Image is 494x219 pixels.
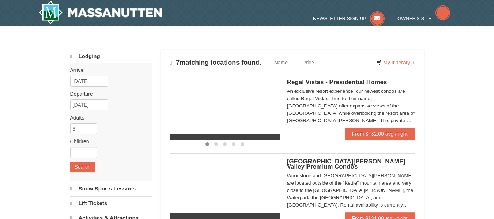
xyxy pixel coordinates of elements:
[287,172,415,209] div: Woodstone and [GEOGRAPHIC_DATA][PERSON_NAME] are located outside of the "Kettle" mountain area an...
[313,16,385,21] a: Newsletter Sign Up
[269,55,297,70] a: Name
[287,79,387,86] span: Regal Vistas - Presidential Homes
[297,55,323,70] a: Price
[70,138,146,145] label: Children
[70,114,146,121] label: Adults
[39,1,162,24] img: Massanutten Resort Logo
[372,57,418,68] a: My Itinerary
[70,50,152,63] a: Lodging
[345,128,415,140] a: From $482.00 avg /night
[39,1,162,24] a: Massanutten Resort
[287,88,415,124] div: An exclusive resort experience, our newest condos are called Regal Vistas. True to their name, [G...
[287,158,410,170] span: [GEOGRAPHIC_DATA][PERSON_NAME] - Valley Premium Condos
[70,196,152,210] a: Lift Tickets
[70,90,146,98] label: Departure
[397,16,450,21] a: Owner's Site
[313,16,366,21] span: Newsletter Sign Up
[397,16,432,21] span: Owner's Site
[70,67,146,74] label: Arrival
[70,162,95,172] button: Search
[70,182,152,196] a: Snow Sports Lessons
